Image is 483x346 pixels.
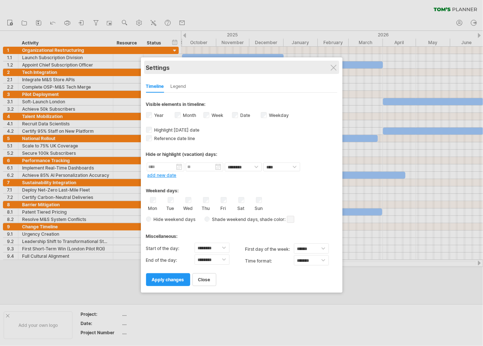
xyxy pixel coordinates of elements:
[258,215,294,224] span: , shade color:
[237,204,246,211] label: Sat
[146,226,337,241] div: Miscellaneous:
[146,61,337,74] div: Settings
[239,113,251,118] label: Date
[192,273,216,286] a: close
[198,277,210,282] span: close
[245,255,294,267] label: Time format:
[148,172,177,178] a: add new date
[146,101,337,109] div: Visible elements in timeline:
[153,113,164,118] label: Year
[210,113,224,118] label: Week
[146,243,195,254] label: Start of the day:
[219,204,228,211] label: Fri
[153,127,200,133] span: Highlight [DATE] date
[146,181,337,195] div: Weekend days:
[166,204,175,211] label: Tue
[146,151,337,157] div: Hide or highlight (vacation) days:
[268,113,289,118] label: Weekday
[245,243,294,255] label: first day of the week:
[146,273,190,286] a: apply changes
[148,204,157,211] label: Mon
[171,81,187,93] div: Legend
[153,136,195,141] span: Reference date line
[184,204,193,211] label: Wed
[146,81,164,93] div: Timeline
[152,277,184,282] span: apply changes
[151,217,196,222] span: Hide weekend days
[182,113,196,118] label: Month
[254,204,263,211] label: Sun
[201,204,210,211] label: Thu
[146,254,195,266] label: End of the day:
[287,216,294,223] span: click here to change the shade color
[210,217,258,222] span: Shade weekend days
